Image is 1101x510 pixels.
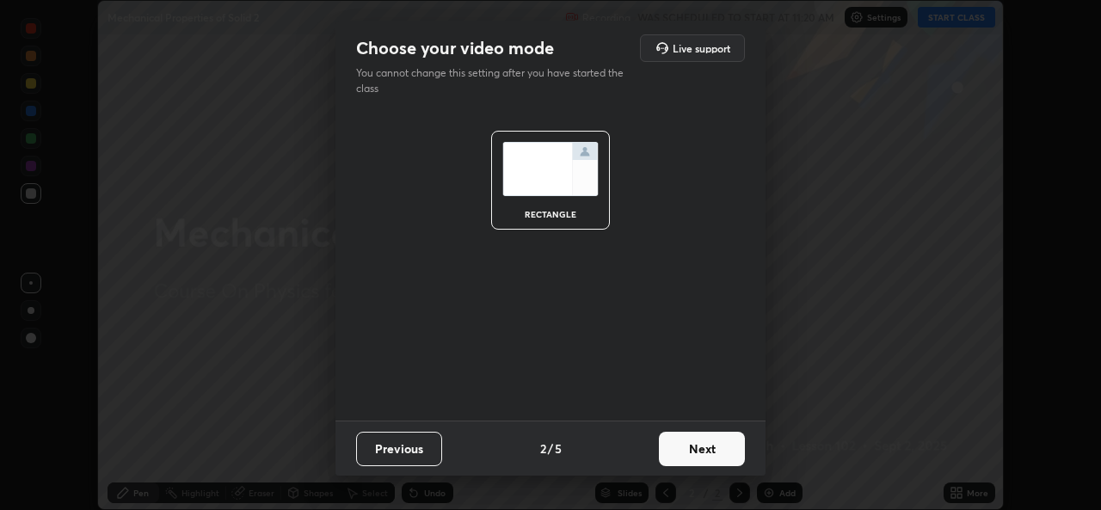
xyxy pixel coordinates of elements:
[356,65,635,96] p: You cannot change this setting after you have started the class
[502,142,599,196] img: normalScreenIcon.ae25ed63.svg
[516,210,585,218] div: rectangle
[659,432,745,466] button: Next
[540,439,546,458] h4: 2
[673,43,730,53] h5: Live support
[356,432,442,466] button: Previous
[356,37,554,59] h2: Choose your video mode
[548,439,553,458] h4: /
[555,439,562,458] h4: 5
